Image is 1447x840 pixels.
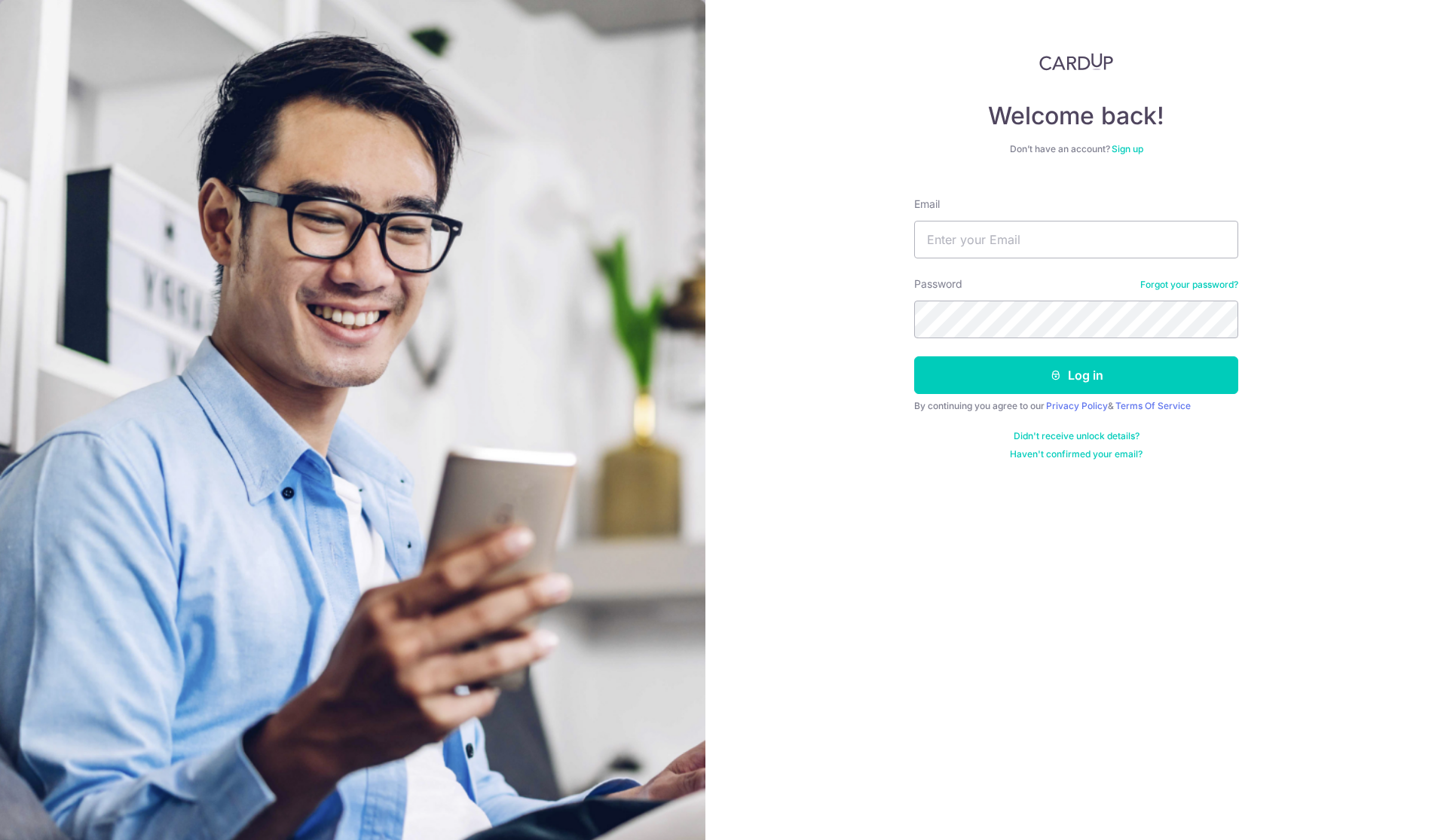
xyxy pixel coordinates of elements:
h4: Welcome back! [914,101,1238,131]
a: Didn't receive unlock details? [1014,430,1140,442]
label: Password [914,276,962,292]
a: Haven't confirmed your email? [1010,448,1143,460]
div: Don’t have an account? [914,143,1238,155]
a: Terms Of Service [1115,400,1191,411]
div: By continuing you agree to our & [914,400,1238,412]
img: CardUp Logo [1039,53,1113,71]
a: Forgot your password? [1140,279,1238,291]
label: Email [914,197,940,212]
button: Log in [914,356,1238,394]
input: Enter your Email [914,221,1238,258]
a: Privacy Policy [1046,400,1108,411]
a: Sign up [1112,143,1143,154]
